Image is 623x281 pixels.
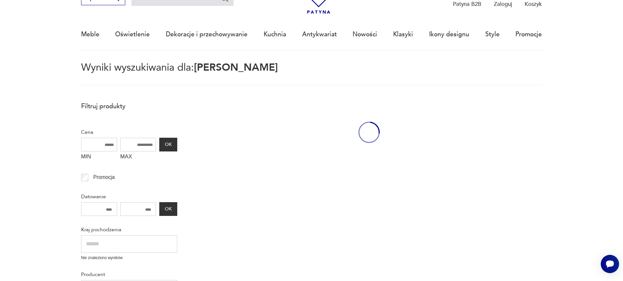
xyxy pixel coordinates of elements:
[81,19,99,49] a: Meble
[494,0,512,8] p: Zaloguj
[453,0,481,8] p: Patyna B2B
[81,63,542,85] p: Wyniki wyszukiwania dla:
[81,255,177,261] p: Nie znaleziono wyników
[81,128,177,136] p: Cena
[81,192,177,201] p: Datowanie
[393,19,413,49] a: Klasyki
[159,138,177,151] button: OK
[81,225,177,234] p: Kraj pochodzenia
[159,202,177,216] button: OK
[485,19,500,49] a: Style
[353,19,377,49] a: Nowości
[302,19,337,49] a: Antykwariat
[166,19,248,49] a: Dekoracje i przechowywanie
[81,151,117,164] label: MIN
[120,151,156,164] label: MAX
[358,98,380,167] div: oval-loading
[81,270,177,279] p: Producent
[81,102,177,111] p: Filtruj produkty
[525,0,542,8] p: Koszyk
[194,61,278,74] span: [PERSON_NAME]
[601,255,619,273] iframe: Smartsupp widget button
[515,19,542,49] a: Promocje
[93,173,115,182] p: Promocja
[264,19,286,49] a: Kuchnia
[115,19,150,49] a: Oświetlenie
[429,19,469,49] a: Ikony designu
